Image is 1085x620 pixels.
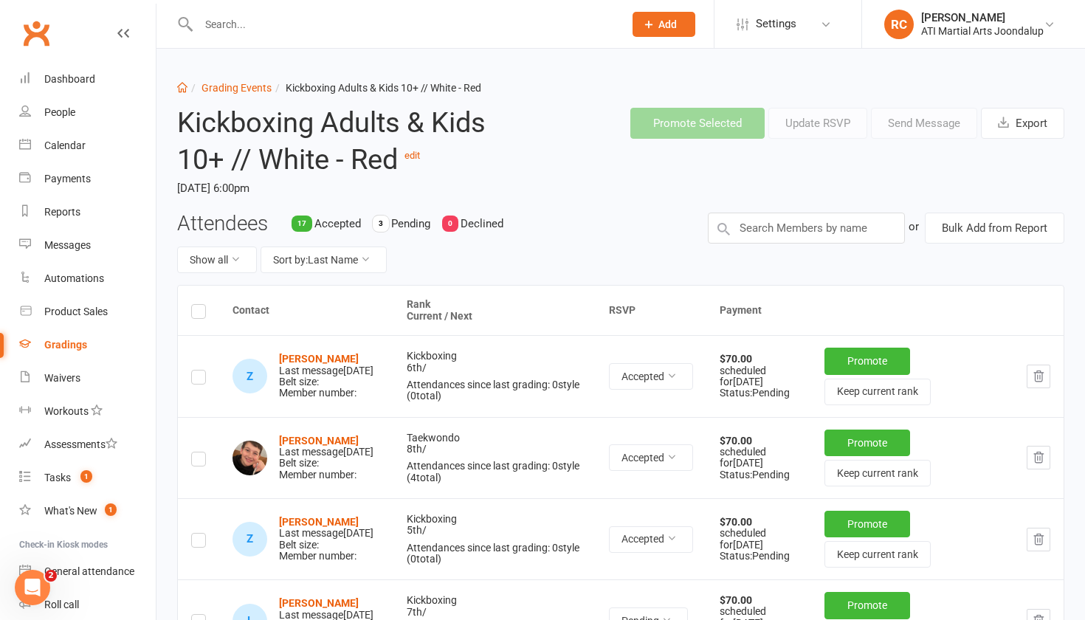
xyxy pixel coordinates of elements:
button: Accepted [609,526,693,553]
div: Last message [DATE] [279,447,373,458]
div: RC [884,10,914,39]
h2: Kickboxing Adults & Kids 10+ // White - Red [177,108,534,175]
button: Sort by:Last Name [261,247,387,273]
strong: $70.00 [720,435,752,447]
div: [PERSON_NAME] [921,11,1044,24]
a: What's New1 [19,495,156,528]
a: Dashboard [19,63,156,96]
div: Status: Pending [720,387,799,399]
a: [PERSON_NAME] [279,353,359,365]
span: Add [658,18,677,30]
div: Gradings [44,339,87,351]
div: scheduled for [DATE] [720,354,799,387]
div: scheduled for [DATE] [720,435,799,469]
div: 0 [442,216,458,232]
div: Attendances since last grading: 0 style ( 0 total) [407,379,582,402]
div: Zach Bedford [232,522,267,557]
strong: $70.00 [720,594,752,606]
div: Assessments [44,438,117,450]
th: Rank Current / Next [393,286,595,335]
input: Search Members by name [708,213,905,244]
button: Add [633,12,695,37]
div: Tasks [44,472,71,483]
span: Declined [461,217,503,230]
a: Calendar [19,129,156,162]
a: Product Sales [19,295,156,328]
div: ATI Martial Arts Joondalup [921,24,1044,38]
div: Workouts [44,405,89,417]
div: Calendar [44,139,86,151]
a: [PERSON_NAME] [279,435,359,447]
div: What's New [44,505,97,517]
div: Last message [DATE] [279,528,373,539]
th: Payment [706,286,1064,335]
div: Belt size: Member number: [279,517,373,562]
td: Taekwondo 8th / [393,417,595,498]
div: Automations [44,272,104,284]
td: Kickboxing 5th / [393,498,595,579]
span: Accepted [314,217,361,230]
h3: Attendees [177,213,268,235]
div: Reports [44,206,80,218]
li: Kickboxing Adults & Kids 10+ // White - Red [272,80,481,96]
span: 1 [105,503,117,516]
div: 3 [373,216,389,232]
a: General attendance kiosk mode [19,555,156,588]
div: Payments [44,173,91,185]
time: [DATE] 6:00pm [177,176,534,201]
div: or [909,213,919,241]
button: Keep current rank [824,379,931,405]
div: 17 [292,216,312,232]
span: 1 [80,470,92,483]
a: Tasks 1 [19,461,156,495]
a: People [19,96,156,129]
div: People [44,106,75,118]
a: Payments [19,162,156,196]
div: Belt size: Member number: [279,435,373,481]
div: General attendance [44,565,134,577]
span: Pending [391,217,430,230]
td: Kickboxing 6th / [393,335,595,416]
div: Waivers [44,372,80,384]
th: Contact [219,286,393,335]
button: Promote [824,511,910,537]
div: Dashboard [44,73,95,85]
a: Assessments [19,428,156,461]
button: Promote [824,592,910,619]
div: scheduled for [DATE] [720,517,799,551]
a: Workouts [19,395,156,428]
input: Search... [194,14,613,35]
div: Attendances since last grading: 0 style ( 4 total) [407,461,582,483]
strong: $70.00 [720,353,752,365]
th: RSVP [596,286,706,335]
div: Messages [44,239,91,251]
a: Messages [19,229,156,262]
div: Attendances since last grading: 0 style ( 0 total) [407,542,582,565]
div: Belt size: Member number: [279,354,373,399]
span: Settings [756,7,796,41]
div: Roll call [44,599,79,610]
button: Keep current rank [824,541,931,568]
button: Show all [177,247,257,273]
strong: $70.00 [720,516,752,528]
a: edit [404,150,420,161]
button: Bulk Add from Report [925,213,1064,244]
div: Last message [DATE] [279,365,373,376]
button: Promote [824,430,910,456]
button: Accepted [609,444,693,471]
div: Zach Amesbury [232,359,267,393]
a: Clubworx [18,15,55,52]
a: [PERSON_NAME] [279,597,359,609]
a: Waivers [19,362,156,395]
button: Promote [824,348,910,374]
button: Export [981,108,1064,139]
a: Gradings [19,328,156,362]
button: Keep current rank [824,460,931,486]
a: [PERSON_NAME] [279,516,359,528]
a: Automations [19,262,156,295]
iframe: Intercom live chat [15,570,50,605]
div: Status: Pending [720,551,799,562]
a: Reports [19,196,156,229]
